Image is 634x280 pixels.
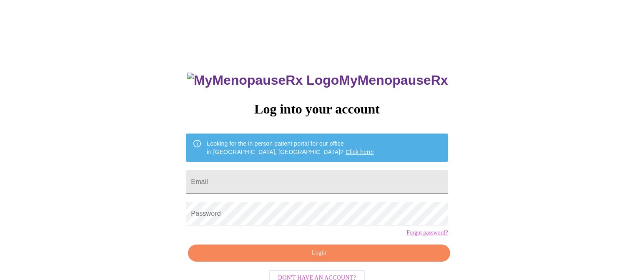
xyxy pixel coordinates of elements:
a: Forgot password? [406,230,448,236]
button: Login [188,245,450,262]
span: Login [198,248,440,258]
h3: MyMenopauseRx [187,73,448,88]
h3: Log into your account [186,101,448,117]
a: Click here! [346,149,374,155]
img: MyMenopauseRx Logo [187,73,339,88]
div: Looking for the in person patient portal for our office in [GEOGRAPHIC_DATA], [GEOGRAPHIC_DATA]? [207,136,374,159]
